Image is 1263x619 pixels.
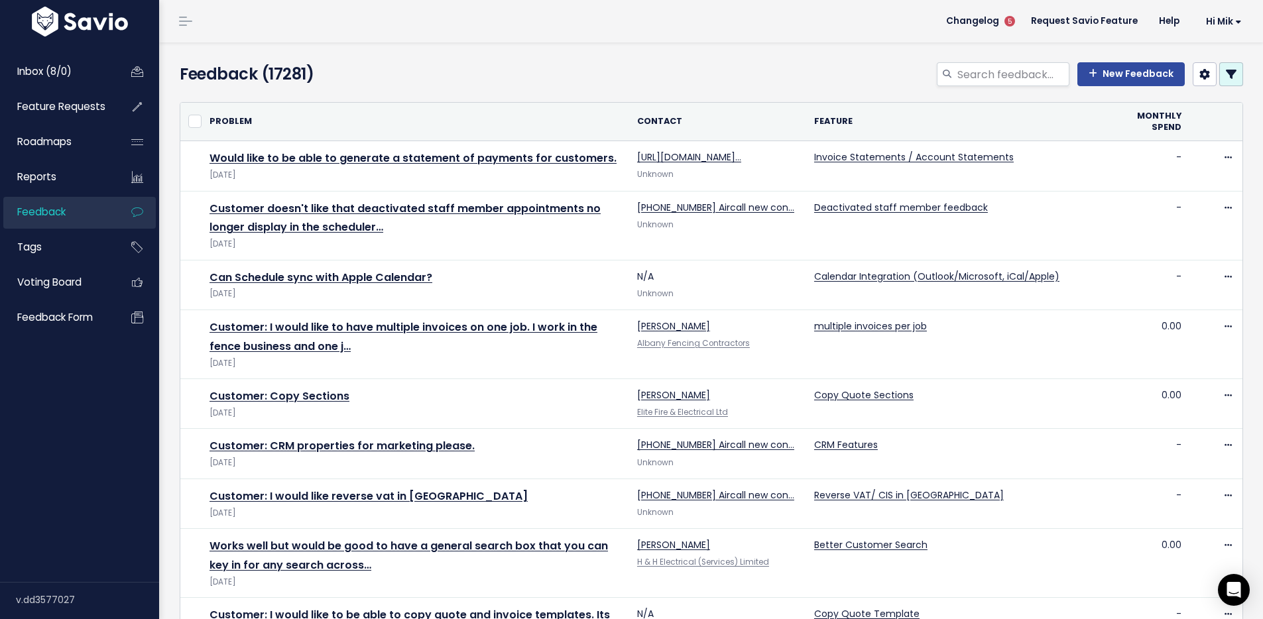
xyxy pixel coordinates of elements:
a: Albany Fencing Contractors [637,338,750,349]
a: [PHONE_NUMBER] Aircall new con… [637,438,794,451]
td: - [1111,191,1189,260]
div: Open Intercom Messenger [1218,574,1250,606]
a: [PERSON_NAME] [637,388,710,402]
a: multiple invoices per job [814,319,927,333]
span: Feedback form [17,310,93,324]
div: [DATE] [210,168,621,182]
a: New Feedback [1077,62,1185,86]
a: Help [1148,11,1190,31]
div: [DATE] [210,406,621,420]
span: Feature Requests [17,99,105,113]
a: H & H Electrical (Services) Limited [637,557,769,567]
a: Customer: Copy Sections [210,388,349,404]
span: Voting Board [17,275,82,289]
a: Feedback form [3,302,110,333]
a: Customer doesn't like that deactivated staff member appointments no longer display in the scheduler… [210,201,601,235]
a: Reverse VAT/ CIS in [GEOGRAPHIC_DATA] [814,488,1004,502]
span: Feedback [17,205,66,219]
a: Deactivated staff member feedback [814,201,988,214]
td: - [1111,429,1189,478]
span: Hi Mik [1206,17,1242,27]
a: [PHONE_NUMBER] Aircall new con… [637,488,794,502]
a: Can Schedule sync with Apple Calendar? [210,270,432,285]
th: Problem [202,103,629,141]
span: Unknown [637,507,674,518]
a: Would like to be able to generate a statement of payments for customers. [210,150,617,166]
span: Unknown [637,169,674,180]
a: Feedback [3,197,110,227]
a: Voting Board [3,267,110,298]
a: Tags [3,232,110,262]
span: 5 [1004,16,1015,27]
span: Unknown [637,288,674,299]
a: [PHONE_NUMBER] Aircall new con… [637,201,794,214]
a: [PERSON_NAME] [637,319,710,333]
input: Search feedback... [956,62,1069,86]
a: [PERSON_NAME] [637,538,710,551]
td: - [1111,260,1189,309]
span: Changelog [946,17,999,26]
div: v.dd3577027 [16,583,159,617]
th: Contact [629,103,806,141]
span: Roadmaps [17,135,72,148]
a: Hi Mik [1190,11,1252,32]
a: [URL][DOMAIN_NAME]… [637,150,741,164]
span: Inbox (8/0) [17,64,72,78]
a: Inbox (8/0) [3,56,110,87]
span: Unknown [637,457,674,468]
h4: Feedback (17281) [180,62,521,86]
a: Customer: I would like reverse vat in [GEOGRAPHIC_DATA] [210,488,528,504]
td: 0.00 [1111,529,1189,598]
td: 0.00 [1111,310,1189,379]
img: logo-white.9d6f32f41409.svg [29,7,131,36]
a: Feature Requests [3,91,110,122]
td: - [1111,141,1189,191]
td: 0.00 [1111,379,1189,429]
div: [DATE] [210,287,621,301]
span: Reports [17,170,56,184]
a: Request Savio Feature [1020,11,1148,31]
a: Reports [3,162,110,192]
th: Feature [806,103,1111,141]
div: [DATE] [210,575,621,589]
div: [DATE] [210,506,621,520]
a: Works well but would be good to have a general search box that you can key in for any search across… [210,538,608,573]
td: N/A [629,260,806,309]
a: Customer: CRM properties for marketing please. [210,438,475,453]
a: Roadmaps [3,127,110,157]
a: Copy Quote Sections [814,388,914,402]
div: [DATE] [210,237,621,251]
a: Better Customer Search [814,538,928,551]
th: Monthly spend [1111,103,1189,141]
a: Invoice Statements / Account Statements [814,150,1014,164]
a: Customer: I would like to have multiple invoices on one job. I work in the fence business and one j… [210,319,597,354]
a: CRM Features [814,438,878,451]
a: Calendar Integration (Outlook/Microsoft, iCal/Apple) [814,270,1059,283]
td: - [1111,478,1189,528]
span: Unknown [637,219,674,230]
div: [DATE] [210,357,621,370]
div: [DATE] [210,456,621,470]
a: Elite Fire & Electrical Ltd [637,407,728,418]
span: Tags [17,240,42,254]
